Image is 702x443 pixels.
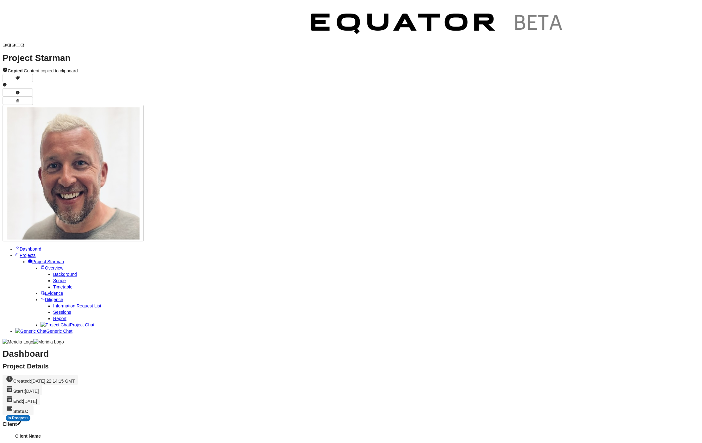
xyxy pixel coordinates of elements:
[15,253,36,258] a: Projects
[3,339,33,345] img: Meridia Logo
[33,339,64,345] img: Meridia Logo
[46,329,72,334] span: Generic Chat
[8,68,22,73] strong: Copied
[23,399,37,404] span: [DATE]
[15,328,46,334] img: Generic Chat
[40,322,70,328] img: Project Chat
[20,246,41,252] span: Dashboard
[53,316,66,321] a: Report
[3,421,699,427] h3: Client
[3,351,699,357] h1: Dashboard
[13,389,25,394] strong: Start:
[15,329,72,334] a: Generic ChatGeneric Chat
[13,399,23,404] strong: End:
[40,291,63,296] a: Evidence
[25,3,300,47] img: Customer Logo
[3,55,699,61] h1: Project Starman
[53,310,71,315] a: Sessions
[40,322,94,327] a: Project ChatProject Chat
[28,259,64,264] a: Project Starman
[8,68,78,73] span: Content copied to clipboard
[300,3,575,47] img: Customer Logo
[31,379,75,384] span: [DATE] 22:14:15 GMT
[45,291,63,296] span: Evidence
[15,433,699,439] h4: Client Name
[40,265,63,270] a: Overview
[15,246,41,252] a: Dashboard
[53,272,77,277] a: Background
[40,297,63,302] a: Diligence
[45,265,63,270] span: Overview
[6,375,13,383] svg: Created On
[25,389,39,394] span: [DATE]
[70,322,94,327] span: Project Chat
[53,278,66,283] a: Scope
[6,415,30,421] div: In Progress
[20,253,36,258] span: Projects
[45,297,63,302] span: Diligence
[53,303,101,308] a: Information Request List
[3,363,699,369] h2: Project Details
[13,409,28,414] strong: Status:
[7,107,140,240] img: Profile Icon
[53,284,72,289] a: Timetable
[32,259,64,264] span: Project Starman
[13,379,31,384] strong: Created:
